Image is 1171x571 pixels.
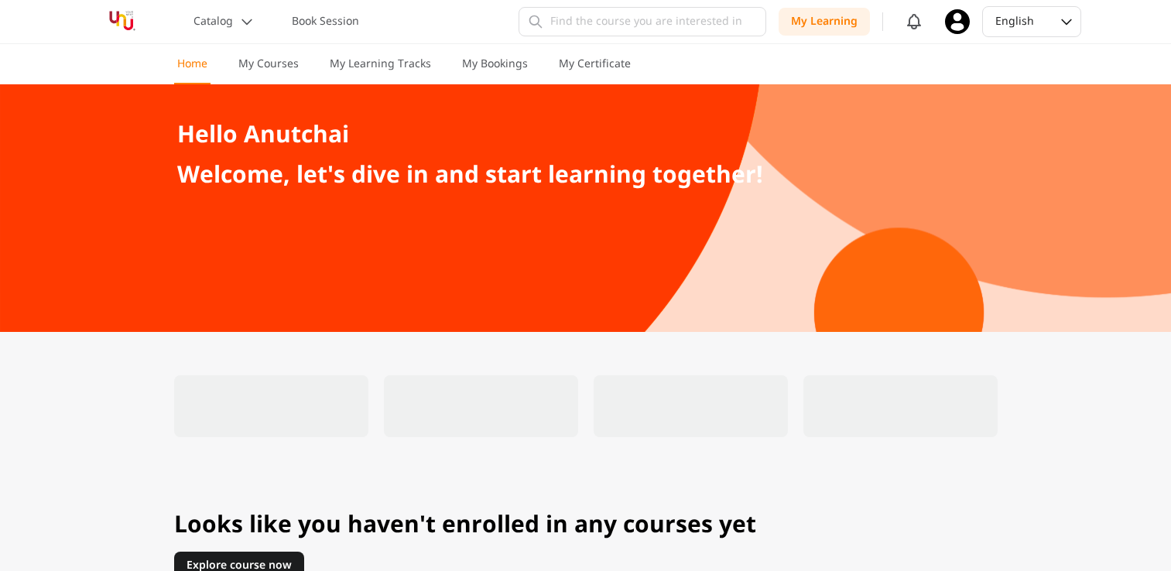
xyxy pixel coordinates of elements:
[177,121,995,149] h1: Hello Anutchai
[459,56,531,84] button: My Bookings
[193,14,233,29] p: Catalog
[559,56,631,72] p: My Certificate
[238,56,299,72] p: My Courses
[91,8,153,36] img: YourNextU Logo
[235,56,302,84] button: My Courses
[177,162,995,190] h2: Welcome, let's dive in and start learning together!
[462,56,528,72] p: My Bookings
[292,14,359,29] p: Book Session
[779,8,870,36] button: My Learning
[330,56,431,72] p: My Learning Tracks
[177,56,207,72] p: Home
[519,7,766,36] input: Find the course you are interested in
[184,8,264,36] button: Catalog
[995,14,1039,29] div: English
[174,56,211,84] button: Home
[327,56,434,84] button: My Learning Tracks
[282,8,368,36] button: Book Session
[174,511,998,539] h3: Looks like you haven't enrolled in any courses yet
[791,14,858,29] p: My Learning
[556,56,634,84] button: My Certificate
